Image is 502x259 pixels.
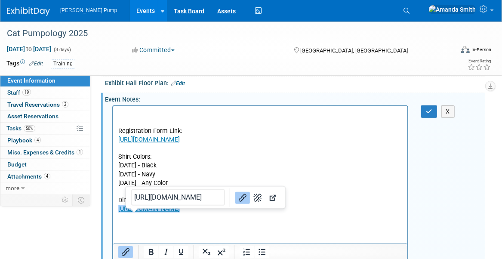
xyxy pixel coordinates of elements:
span: to [25,46,33,52]
span: 4 [44,173,50,179]
div: Event Format [416,45,491,58]
span: Asset Reservations [7,113,59,120]
span: Tasks [6,125,35,132]
div: Cat Pumpology 2025 [4,26,444,41]
button: Superscript [214,246,229,258]
button: Remove link [250,192,265,204]
button: Numbered list [240,246,254,258]
a: Misc. Expenses & Credits1 [0,147,90,158]
button: Insert/edit link [118,246,133,258]
button: Link [235,192,250,204]
img: Format-Inperson.png [461,46,470,53]
span: [DATE] [DATE] [6,45,52,53]
span: Event Information [7,77,55,84]
button: Bullet list [255,246,269,258]
button: Bold [144,246,158,258]
span: 19 [22,89,31,96]
iframe: Rich Text Area [113,106,407,243]
a: Travel Reservations2 [0,99,90,111]
input: Link [131,189,225,206]
button: Committed [129,46,178,54]
span: Misc. Expenses & Credits [7,149,83,156]
div: Event Notes: [105,93,485,104]
span: (3 days) [53,47,71,52]
img: Amanda Smith [428,5,476,14]
a: Edit [171,80,185,86]
span: [PERSON_NAME] Pump [60,7,117,13]
span: 4 [34,137,41,143]
span: Budget [7,161,27,168]
span: Travel Reservations [7,101,68,108]
img: ExhibitDay [7,7,50,16]
a: Asset Reservations [0,111,90,122]
div: Training [51,59,75,68]
div: In-Person [471,46,491,53]
a: more [0,182,90,194]
span: Attachments [7,173,50,180]
a: Staff19 [0,87,90,99]
span: [GEOGRAPHIC_DATA], [GEOGRAPHIC_DATA] [300,47,408,54]
a: Attachments4 [0,171,90,182]
a: Tasks50% [0,123,90,134]
a: Event Information [0,75,90,86]
td: Personalize Event Tab Strip [58,194,73,206]
span: Playbook [7,137,41,144]
button: Underline [174,246,188,258]
div: Event Rating [468,59,491,63]
span: more [6,185,19,191]
button: Open link [265,192,280,204]
button: X [441,105,455,118]
a: Budget [0,159,90,170]
span: 2 [62,101,68,108]
div: Exhibit Hall Floor Plan: [105,77,485,88]
td: Tags [6,59,43,69]
a: Playbook4 [0,135,90,146]
button: Italic [159,246,173,258]
span: 1 [77,149,83,155]
button: Subscript [199,246,214,258]
td: Toggle Event Tabs [73,194,90,206]
span: Staff [7,89,31,96]
span: 50% [24,125,35,132]
a: Edit [29,61,43,67]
